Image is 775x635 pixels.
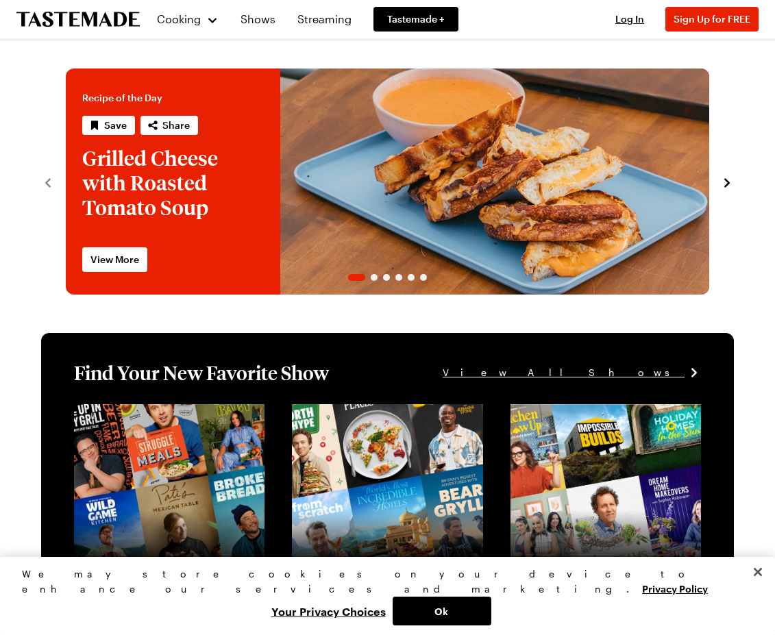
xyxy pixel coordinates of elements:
div: 1 / 6 [66,69,709,295]
button: Save recipe [82,116,135,135]
a: More information about your privacy, opens in a new tab [642,582,708,595]
button: Share [140,116,198,135]
span: Save [104,119,127,132]
button: Sign Up for FREE [665,7,759,32]
button: Close [743,557,773,587]
button: Log In [602,12,657,26]
a: View More [82,247,147,272]
span: Go to slide 1 [348,274,365,281]
span: View All Shows [443,365,685,380]
a: View All Shows [443,365,701,380]
a: View full content for [object Object] [510,406,698,419]
button: navigate to previous item [41,173,55,190]
span: Go to slide 6 [420,274,427,281]
button: Ok [393,597,491,625]
span: Tastemade + [387,12,445,26]
span: Log In [615,13,644,25]
a: View full content for [object Object] [74,406,261,419]
h1: Find Your New Favorite Show [74,360,329,385]
span: Go to slide 4 [395,274,402,281]
a: To Tastemade Home Page [16,12,140,27]
span: Sign Up for FREE [674,13,750,25]
span: Go to slide 3 [383,274,390,281]
button: Cooking [156,3,219,36]
div: Privacy [22,566,741,625]
div: We may store cookies on your device to enhance our services and marketing. [22,566,741,597]
span: Cooking [157,12,201,25]
button: Your Privacy Choices [265,597,393,625]
span: Go to slide 5 [408,274,415,281]
a: View full content for [object Object] [292,406,479,419]
a: Tastemade + [373,7,458,32]
button: navigate to next item [720,173,734,190]
span: Share [162,119,190,132]
span: Go to slide 2 [371,274,378,281]
span: View More [90,253,139,266]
